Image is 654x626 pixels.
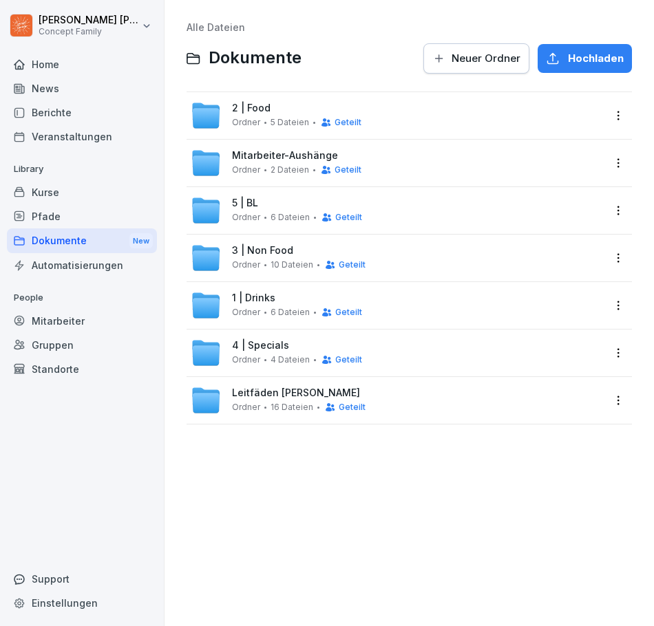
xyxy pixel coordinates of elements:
[271,355,310,365] span: 4 Dateien
[129,233,153,249] div: New
[271,402,313,412] span: 16 Dateien
[232,260,260,270] span: Ordner
[191,385,603,415] a: Leitfäden [PERSON_NAME]Ordner16 DateienGeteilt
[271,260,313,270] span: 10 Dateien
[7,76,157,100] a: News
[191,290,603,321] a: 1 | DrinksOrdner6 DateienGeteilt
[7,125,157,149] a: Veranstaltungen
[232,402,260,412] span: Ordner
[187,21,245,33] a: Alle Dateien
[232,102,271,114] span: 2 | Food
[7,52,157,76] a: Home
[423,43,529,74] button: Neuer Ordner
[232,245,293,257] span: 3 | Non Food
[232,355,260,365] span: Ordner
[191,338,603,368] a: 4 | SpecialsOrdner4 DateienGeteilt
[232,340,289,352] span: 4 | Specials
[7,333,157,357] a: Gruppen
[538,44,632,73] button: Hochladen
[232,165,260,175] span: Ordner
[7,287,157,309] p: People
[7,100,157,125] a: Berichte
[39,27,139,36] p: Concept Family
[271,213,310,222] span: 6 Dateien
[39,14,139,26] p: [PERSON_NAME] [PERSON_NAME]
[271,307,310,317] span: 6 Dateien
[232,387,360,399] span: Leitfäden [PERSON_NAME]
[339,260,366,270] span: Geteilt
[568,51,624,66] span: Hochladen
[271,165,309,175] span: 2 Dateien
[335,355,362,365] span: Geteilt
[7,204,157,228] a: Pfade
[7,309,157,333] a: Mitarbeiter
[191,243,603,273] a: 3 | Non FoodOrdner10 DateienGeteilt
[232,213,260,222] span: Ordner
[335,213,362,222] span: Geteilt
[339,402,366,412] span: Geteilt
[232,307,260,317] span: Ordner
[7,228,157,254] a: DokumenteNew
[7,591,157,615] a: Einstellungen
[7,253,157,277] a: Automatisierungen
[191,195,603,226] a: 5 | BLOrdner6 DateienGeteilt
[452,51,520,66] span: Neuer Ordner
[7,567,157,591] div: Support
[7,180,157,204] a: Kurse
[335,165,361,175] span: Geteilt
[335,118,361,127] span: Geteilt
[232,197,258,209] span: 5 | BL
[7,357,157,381] a: Standorte
[191,148,603,178] a: Mitarbeiter-AushängeOrdner2 DateienGeteilt
[271,118,309,127] span: 5 Dateien
[232,150,338,162] span: Mitarbeiter-Aushänge
[7,158,157,180] p: Library
[335,307,362,317] span: Geteilt
[191,100,603,131] a: 2 | FoodOrdner5 DateienGeteilt
[7,228,157,254] div: Dokumente
[232,292,275,304] span: 1 | Drinks
[209,48,302,68] span: Dokumente
[232,118,260,127] span: Ordner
